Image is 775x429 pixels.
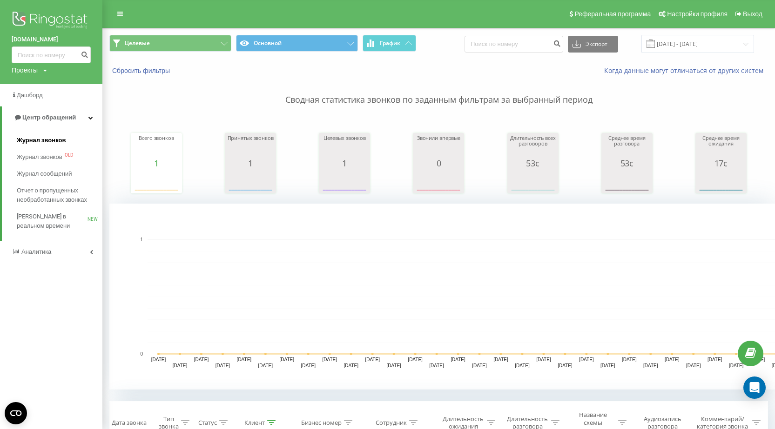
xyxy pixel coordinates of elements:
[17,92,43,99] span: Дашборд
[579,357,594,362] text: [DATE]
[17,182,102,208] a: Отчет о пропущенных необработанных звонках
[698,168,744,196] svg: A chart.
[510,135,556,158] div: Длительность всех разговоров
[574,10,651,18] span: Реферальная программа
[227,168,274,196] svg: A chart.
[17,186,98,205] span: Отчет о пропущенных необработанных звонках
[22,114,76,121] span: Центр обращений
[173,363,188,368] text: [DATE]
[12,9,91,33] img: Ringostat logo
[17,212,88,231] span: [PERSON_NAME] в реальном времени
[708,357,722,362] text: [DATE]
[429,363,444,368] text: [DATE]
[17,136,66,145] span: Журнал звонков
[415,135,462,158] div: Звонили впервые
[415,158,462,168] div: 0
[21,248,51,255] span: Аналитика
[112,419,147,427] div: Дата звонка
[743,376,766,399] div: Open Intercom Messenger
[5,402,27,424] button: Open CMP widget
[698,158,744,168] div: 17с
[604,158,650,168] div: 53с
[216,363,230,368] text: [DATE]
[12,46,91,63] input: Поиск по номеру
[227,135,274,158] div: Принятых звонков
[321,135,368,158] div: Целевых звонков
[2,106,102,129] a: Центр обращений
[321,158,368,168] div: 1
[244,419,265,427] div: Клиент
[133,158,180,168] div: 1
[604,135,650,158] div: Среднее время разговора
[386,363,401,368] text: [DATE]
[17,165,102,182] a: Журнал сообщений
[140,351,143,356] text: 0
[17,149,102,165] a: Журнал звонковOLD
[665,357,680,362] text: [DATE]
[408,357,423,362] text: [DATE]
[227,158,274,168] div: 1
[363,35,416,52] button: График
[109,75,768,106] p: Сводная статистика звонков по заданным фильтрам за выбранный период
[729,363,744,368] text: [DATE]
[109,35,231,52] button: Целевые
[465,36,563,53] input: Поиск по номеру
[667,10,728,18] span: Настройки профиля
[472,363,487,368] text: [DATE]
[17,132,102,149] a: Журнал звонков
[125,40,150,47] span: Целевые
[558,363,573,368] text: [DATE]
[510,158,556,168] div: 53с
[140,237,143,242] text: 1
[743,10,762,18] span: Выход
[510,168,556,196] svg: A chart.
[280,357,295,362] text: [DATE]
[515,363,530,368] text: [DATE]
[451,357,465,362] text: [DATE]
[321,168,368,196] svg: A chart.
[133,135,180,158] div: Всего звонков
[376,419,407,427] div: Сотрудник
[365,357,380,362] text: [DATE]
[622,357,637,362] text: [DATE]
[643,363,658,368] text: [DATE]
[536,357,551,362] text: [DATE]
[109,66,175,75] button: Сбросить фильтры
[17,208,102,234] a: [PERSON_NAME] в реальном времениNEW
[604,66,768,75] a: Когда данные могут отличаться от других систем
[12,66,38,75] div: Проекты
[194,357,209,362] text: [DATE]
[600,363,615,368] text: [DATE]
[698,135,744,158] div: Среднее время ожидания
[133,168,180,196] svg: A chart.
[151,357,166,362] text: [DATE]
[17,169,72,178] span: Журнал сообщений
[237,357,252,362] text: [DATE]
[17,152,62,162] span: Журнал звонков
[198,419,217,427] div: Статус
[686,363,701,368] text: [DATE]
[322,357,337,362] text: [DATE]
[301,419,342,427] div: Бизнес номер
[258,363,273,368] text: [DATE]
[301,363,316,368] text: [DATE]
[604,168,650,196] svg: A chart.
[236,35,358,52] button: Основной
[380,40,400,46] span: График
[415,168,462,196] svg: A chart.
[344,363,358,368] text: [DATE]
[12,35,91,44] a: [DOMAIN_NAME]
[568,36,618,53] button: Экспорт
[493,357,508,362] text: [DATE]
